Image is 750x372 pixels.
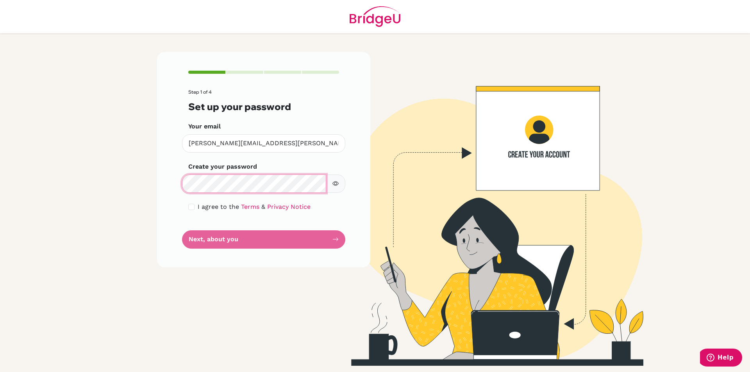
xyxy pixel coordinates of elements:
h3: Set up your password [188,101,339,112]
a: Privacy Notice [267,203,311,210]
img: Create your account [264,52,709,366]
span: Step 1 of 4 [188,89,212,95]
label: Your email [188,122,221,131]
label: Create your password [188,162,257,171]
span: I agree to the [198,203,239,210]
input: Insert your email* [182,134,345,153]
a: Terms [241,203,259,210]
span: & [261,203,265,210]
iframe: Opens a widget where you can find more information [700,349,742,368]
